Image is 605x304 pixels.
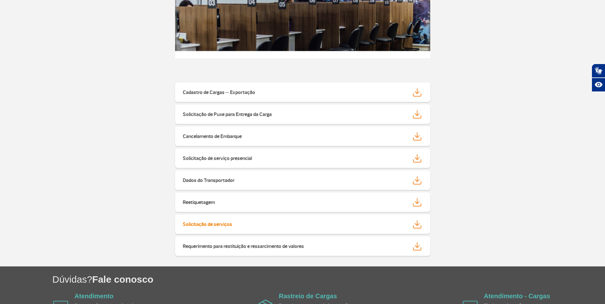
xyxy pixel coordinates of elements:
[183,243,304,250] strong: Requerimento para restituição e ressarcimento de valores
[175,236,430,256] a: Requerimento para restituição e ressarcimento de valores
[175,170,430,190] a: Dados do Transportador
[183,89,255,96] strong: Cadastro de Cargas ─ Exportação
[175,127,430,146] a: Cancelamento de Embarque
[175,192,430,212] a: Reetiquetagem
[92,274,153,285] span: Fale conosco
[592,64,605,78] button: Abrir tradutor de língua de sinais.
[175,83,430,102] a: Cadastro de Cargas ─ Exportação
[175,214,430,234] a: Solicitação de serviços
[75,293,114,300] a: Atendimento
[183,111,272,118] strong: Solicitação de Puxe para Entrega da Carga
[484,293,550,300] a: Atendimento - Cargas
[592,78,605,92] button: Abrir recursos assistivos.
[183,155,252,162] strong: Solicitação de serviço presencial
[52,273,605,286] h1: Dúvidas?
[592,64,605,92] div: Plugin de acessibilidade da Hand Talk.
[279,293,337,300] a: Rastreio de Cargas
[175,148,430,168] a: Solicitação de serviço presencial
[175,105,430,124] a: Solicitação de Puxe para Entrega da Carga
[183,199,215,206] strong: Reetiquetagem
[183,221,232,228] strong: Solicitação de serviços
[183,133,242,140] strong: Cancelamento de Embarque
[183,177,235,184] strong: Dados do Transportador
